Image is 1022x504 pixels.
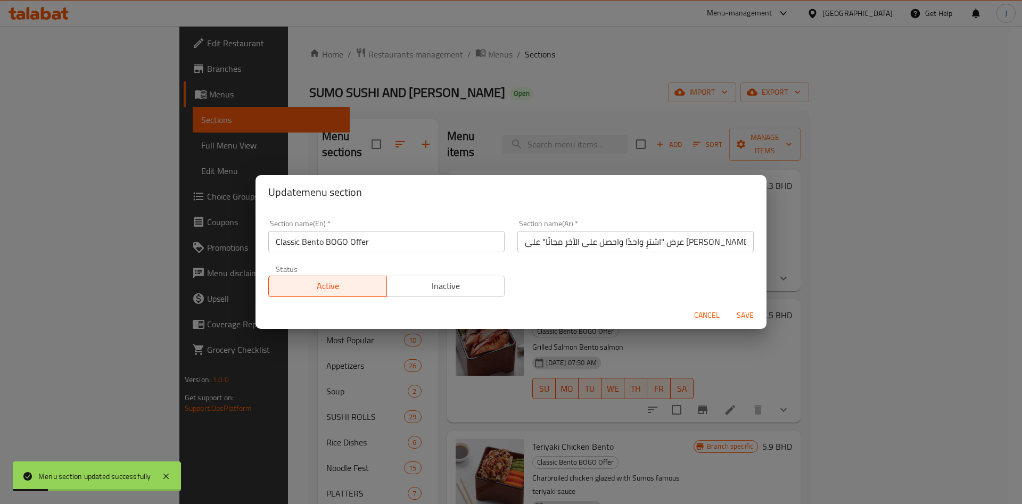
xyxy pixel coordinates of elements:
button: Inactive [386,276,505,297]
span: Cancel [694,309,720,322]
div: Menu section updated successfully [38,470,151,482]
button: Save [728,305,762,325]
h2: Update menu section [268,184,754,201]
span: Inactive [391,278,501,294]
span: Active [273,278,383,294]
button: Cancel [690,305,724,325]
span: Save [732,309,758,322]
input: Please enter section name(ar) [517,231,754,252]
button: Active [268,276,387,297]
input: Please enter section name(en) [268,231,505,252]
